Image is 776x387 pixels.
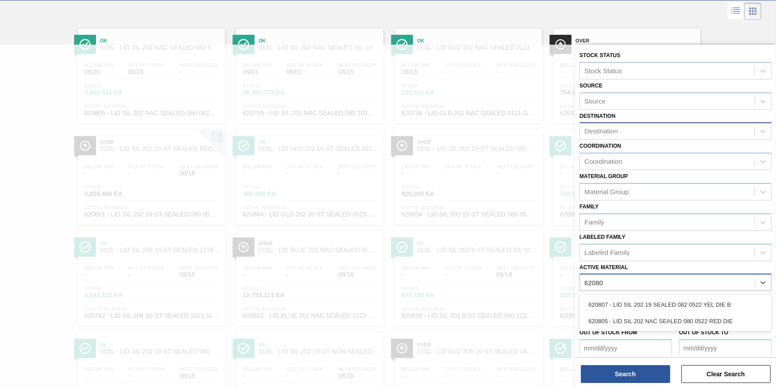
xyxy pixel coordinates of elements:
img: Ícone [79,39,91,50]
img: Ícone [238,39,249,50]
div: Card Vision [744,3,761,20]
input: mm/dd/yyyy [580,339,672,357]
input: mm/dd/yyyy [679,339,772,357]
div: Material Group [584,188,629,196]
div: Coordination [584,158,622,166]
label: Family [580,204,599,210]
a: ÍconeOver01SL - LID SIL 202 3.2% SEALED 080 3.2% 0215 SIBelow Min-Out Of Stock-Next Delivery-Stoc... [547,22,705,123]
img: Ícone [396,39,408,50]
div: Family [584,218,604,226]
label: Source [580,83,602,89]
div: Source [584,97,606,105]
div: List Vision [728,3,744,20]
img: Ícone [555,39,566,50]
div: Labeled Family [584,249,630,256]
label: Material Group [580,173,628,179]
label: Destination [580,113,615,119]
a: ÍconeOk01SL - LID SIL 202 NAC SEALED 082 0521 RED DIEBelow Min08/20Out Of Stock08/24Next Delivery... [71,22,229,123]
label: Labeled Family [580,234,626,240]
label: Stock Status [580,52,620,58]
label: Out of Stock to [679,329,728,336]
label: Coordination [580,143,621,149]
div: 620805 - LID SIL 202 NAC SEALED 080 0522 RED DIE [580,313,772,329]
div: 620807 - LID SIL 202 19 SEALED 082 0522 YEL DIE B [580,296,772,313]
a: ÍconeOk01SL - LID GLD 202 NAC SEALED 0121Below Min08/13Out Of Stock-Next Delivery-Stock231,500 EA... [388,22,547,123]
a: ÍconeOk01SL - LID SIL 202 NAC SEALED SIL 1021Below Min09/01Out Of Stock09/01Next Delivery08/15Sto... [229,22,388,123]
span: Ok [100,38,221,43]
label: Out of Stock from [580,329,637,336]
span: Over [576,38,696,43]
span: Ok [259,38,379,43]
div: Stock Status [584,67,622,75]
div: Destination [584,128,618,135]
label: Active Material [580,264,628,270]
span: Ok [417,38,538,43]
